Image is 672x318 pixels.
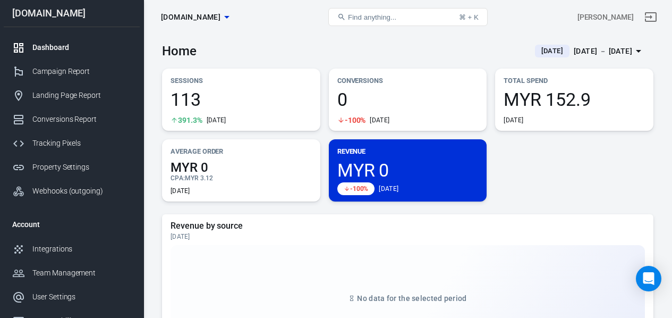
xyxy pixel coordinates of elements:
a: Sign out [638,4,664,30]
a: Tracking Pixels [4,131,140,155]
a: Dashboard [4,36,140,60]
div: [DATE] － [DATE] [574,45,632,58]
a: Conversions Report [4,107,140,131]
p: Conversions [337,75,479,86]
p: Sessions [171,75,312,86]
span: -100% [345,116,366,124]
div: User Settings [32,291,131,303]
h3: Home [162,44,197,58]
div: Account id: mSgWPRff [577,12,634,23]
div: [DATE] [370,116,389,124]
a: Webhooks (outgoing) [4,179,140,203]
p: Revenue [337,146,479,157]
span: No data for the selected period [357,294,466,303]
div: [DATE] [171,232,645,241]
button: Find anything...⌘ + K [328,8,488,26]
a: Landing Page Report [4,83,140,107]
span: MYR 152.9 [504,90,645,108]
span: MYR 0 [171,161,312,174]
div: Property Settings [32,162,131,173]
button: [DOMAIN_NAME] [157,7,233,27]
div: [DATE] [171,187,190,195]
div: Open Intercom Messenger [636,266,661,291]
span: 0 [337,90,479,108]
div: Team Management [32,267,131,279]
h5: Revenue by source [171,221,645,231]
div: [DOMAIN_NAME] [4,9,140,18]
div: [DATE] [504,116,523,124]
span: 391.3% [178,116,202,124]
div: ⌘ + K [459,13,479,21]
span: CPA : [171,174,185,182]
div: [DATE] [207,116,226,124]
a: Integrations [4,237,140,261]
span: [DATE] [537,46,567,56]
div: Webhooks (outgoing) [32,186,131,197]
div: [DATE] [379,185,398,193]
span: MYR 3.12 [185,174,213,182]
p: Average Order [171,146,312,157]
span: Find anything... [348,13,396,21]
li: Account [4,212,140,237]
span: MYR 0 [337,161,479,179]
a: Property Settings [4,155,140,179]
a: Team Management [4,261,140,285]
div: Dashboard [32,42,131,53]
span: herbatokmekhq.com [161,11,220,24]
div: Integrations [32,244,131,255]
a: User Settings [4,285,140,309]
span: 113 [171,90,312,108]
span: -100% [350,186,369,192]
a: Campaign Report [4,60,140,83]
button: [DATE][DATE] － [DATE] [526,43,653,60]
p: Total Spend [504,75,645,86]
div: Tracking Pixels [32,138,131,149]
div: Landing Page Report [32,90,131,101]
div: Conversions Report [32,114,131,125]
div: Campaign Report [32,66,131,77]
